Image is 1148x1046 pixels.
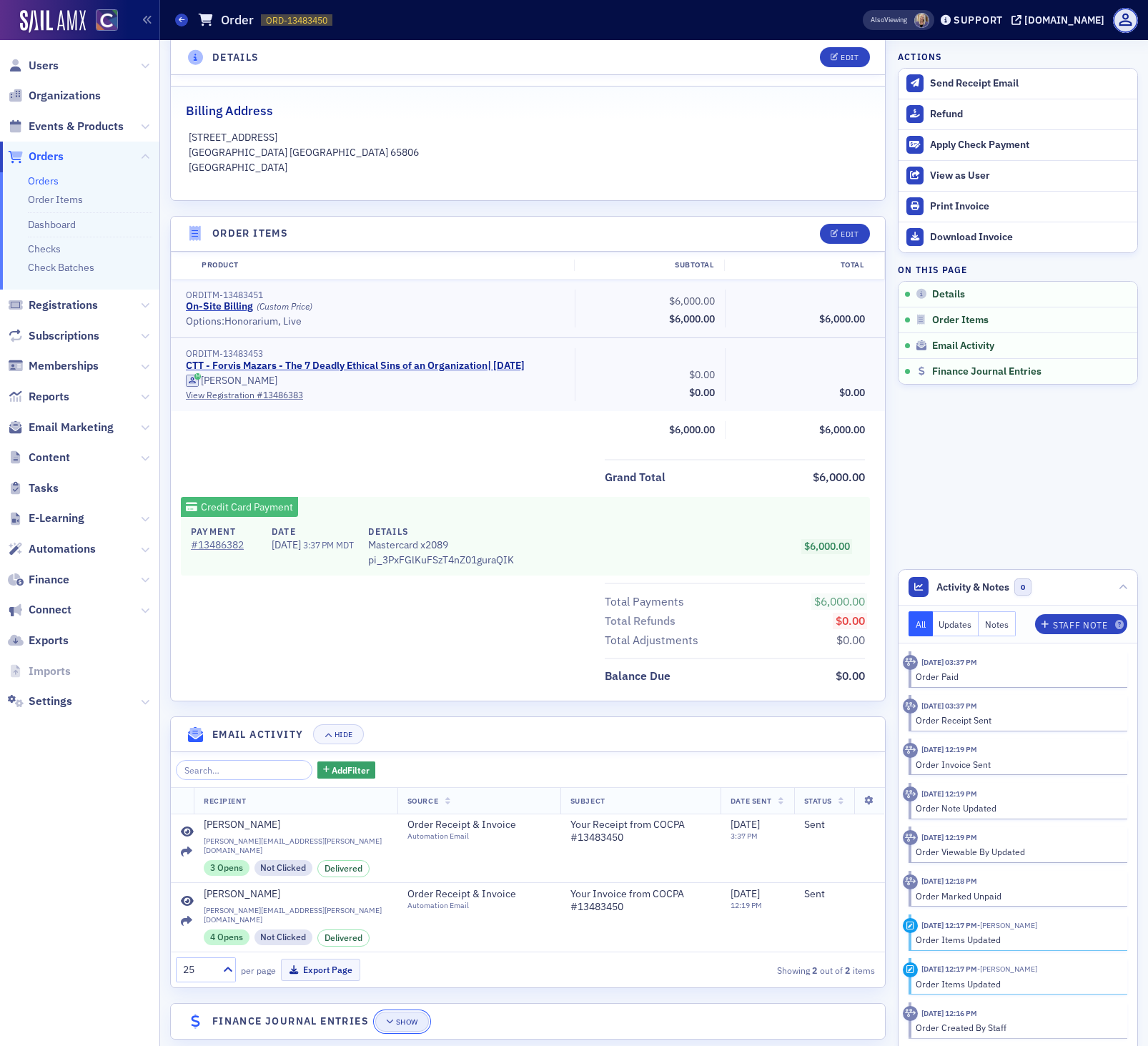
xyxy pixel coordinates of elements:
[916,801,1118,814] div: Order Note Updated
[186,375,277,388] a: [PERSON_NAME]
[29,450,70,465] span: Content
[731,887,760,900] span: [DATE]
[204,888,280,901] div: [PERSON_NAME]
[176,760,312,780] input: Search…
[186,300,253,313] a: On-Site Billing
[407,888,538,901] span: Order Receipt & Invoice
[903,786,918,801] div: Activity
[254,929,313,945] div: Not Clicked
[605,593,689,611] span: Total Payments
[804,796,832,806] span: Status
[407,832,538,841] div: Automation Email
[20,10,86,33] img: SailAMX
[731,831,758,841] time: 3:37 PM
[29,510,84,526] span: E-Learning
[921,920,977,930] time: 9/5/2024 12:17 PM
[8,328,99,344] a: Subscriptions
[605,613,681,630] span: Total Refunds
[29,633,69,648] span: Exports
[29,663,71,679] span: Imports
[903,962,918,977] div: Activity
[1035,614,1127,634] button: Staff Note
[368,525,514,568] div: pi_3PxFGlKuFSzT4nZ01guraQIK
[212,50,259,65] h4: Details
[954,14,1003,26] div: Support
[29,480,59,496] span: Tasks
[29,358,99,374] span: Memberships
[570,819,711,844] span: Your Receipt from COCPA #13483450
[368,525,514,538] h4: Details
[186,360,525,372] a: CTT - Forvis Mazars - The 7 Deadly Ethical Sins of an Organization| [DATE]
[921,657,977,667] time: 9/9/2024 03:37 PM
[8,480,59,496] a: Tasks
[368,538,514,553] span: Mastercard x2089
[8,58,59,74] a: Users
[29,389,69,405] span: Reports
[29,119,124,134] span: Events & Products
[407,796,438,806] span: Source
[29,420,114,435] span: Email Marketing
[317,860,370,877] div: Delivered
[903,655,918,670] div: Activity
[86,9,118,34] a: View Homepage
[570,796,605,806] span: Subject
[212,1014,369,1029] h4: Finance Journal Entries
[605,632,698,649] div: Total Adjustments
[921,789,977,799] time: 9/5/2024 12:19 PM
[1014,578,1032,596] span: 0
[281,959,360,981] button: Export Page
[204,906,387,924] span: [PERSON_NAME][EMAIL_ADDRESS][PERSON_NAME][DOMAIN_NAME]
[375,1012,429,1032] button: Show
[936,580,1009,595] span: Activity & Notes
[916,758,1118,771] div: Order Invoice Sent
[29,572,69,588] span: Finance
[204,888,387,901] a: [PERSON_NAME]
[204,929,249,945] div: 4 Opens
[212,727,304,742] h4: Email Activity
[921,1008,977,1018] time: 9/5/2024 12:16 PM
[8,510,84,526] a: E-Learning
[836,633,865,647] span: $0.00
[1024,14,1104,26] div: [DOMAIN_NAME]
[841,54,858,61] div: Edit
[191,525,257,538] h4: Payment
[221,11,254,29] h1: Order
[898,263,1138,276] h4: On this page
[272,538,303,551] span: [DATE]
[186,348,565,359] div: ORDITM-13483453
[899,160,1137,191] button: View as User
[96,9,118,31] img: SailAMX
[8,663,71,679] a: Imports
[930,169,1130,182] div: View as User
[254,860,313,876] div: Not Clicked
[836,668,865,683] span: $0.00
[8,149,64,164] a: Orders
[930,77,1130,90] div: Send Receipt Email
[1011,15,1109,25] button: [DOMAIN_NAME]
[903,830,918,845] div: Activity
[8,358,99,374] a: Memberships
[804,540,850,553] span: $6,000.00
[396,1018,418,1026] div: Show
[813,470,865,484] span: $6,000.00
[272,525,353,538] h4: Date
[29,88,101,104] span: Organizations
[652,964,875,977] div: Showing out of items
[317,929,370,947] div: Delivered
[916,670,1118,683] div: Order Paid
[903,743,918,758] div: Activity
[930,200,1130,213] div: Print Invoice
[192,260,574,271] div: Product
[909,611,933,636] button: All
[916,933,1118,946] div: Order Items Updated
[28,242,61,255] a: Checks
[843,964,853,977] strong: 2
[204,819,280,832] div: [PERSON_NAME]
[29,694,72,709] span: Settings
[303,539,334,551] span: 3:37 PM
[819,423,865,436] span: $6,000.00
[930,139,1130,152] div: Apply Check Payment
[186,102,273,120] h2: Billing Address
[731,796,772,806] span: Date Sent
